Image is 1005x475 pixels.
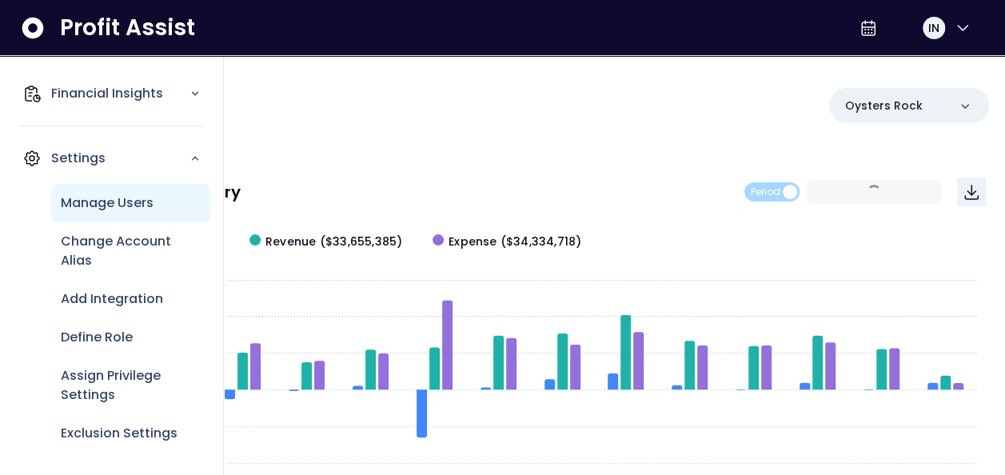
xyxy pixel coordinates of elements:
[61,194,154,213] p: Manage Users
[51,149,189,168] p: Settings
[449,234,581,250] span: Expense ($34,334,718)
[61,424,177,443] p: Exclusion Settings
[61,232,201,270] p: Change Account Alias
[928,20,939,36] span: IN
[265,234,402,250] span: Revenue ($33,655,385)
[51,84,189,103] p: Financial Insights
[845,98,923,114] p: Oysters Rock
[61,366,201,405] p: Assign Privilege Settings
[61,289,163,309] p: Add Integration
[61,328,133,347] p: Define Role
[957,178,986,206] button: Download
[60,14,195,42] span: Profit Assist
